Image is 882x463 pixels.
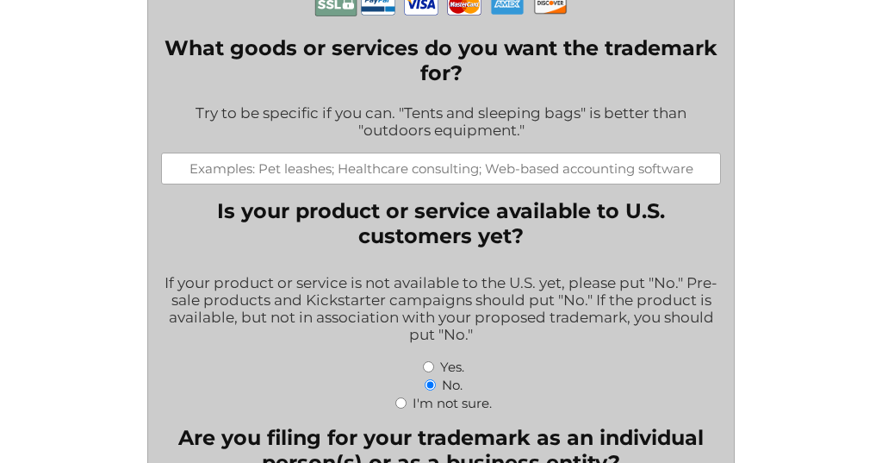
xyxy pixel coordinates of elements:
div: Try to be specific if you can. "Tents and sleeping bags" is better than "outdoors equipment." [161,93,721,153]
label: No. [442,377,463,393]
label: What goods or services do you want the trademark for? [161,35,721,85]
label: Yes. [440,359,464,375]
label: I'm not sure. [413,395,492,411]
div: If your product or service is not available to the U.S. yet, please put "No." Pre-sale products a... [161,263,721,357]
input: Examples: Pet leashes; Healthcare consulting; Web-based accounting software [161,153,721,185]
legend: Is your product or service available to U.S. customers yet? [161,198,721,248]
